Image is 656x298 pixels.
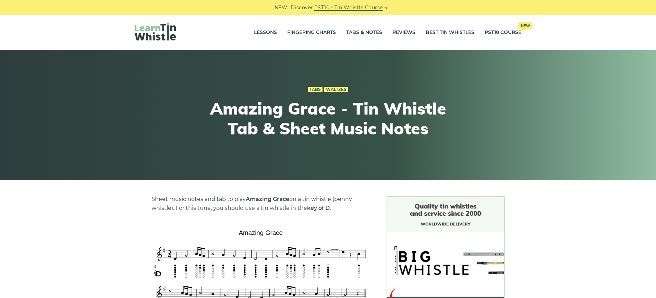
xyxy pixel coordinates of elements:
[202,99,454,138] h1: Amazing Grace - Tin Whistle Tab & Sheet Music Notes
[254,24,277,41] a: Lessons
[426,24,474,41] a: Best Tin Whistles
[346,24,382,41] a: Tabs & Notes
[392,24,415,41] a: Reviews
[151,195,370,213] p: Sheet music notes and tab to play on a tin whistle (penny whistle). For this tune, you should use...
[287,24,336,41] a: Fingering Charts
[135,23,176,40] img: LearnTinWhistle.com
[324,87,348,92] a: Waltzes
[246,196,289,202] strong: Amazing Grace
[518,22,532,29] span: New
[485,24,521,41] a: PST10 CourseNew
[308,87,323,92] a: Tabs
[307,205,330,211] strong: key of D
